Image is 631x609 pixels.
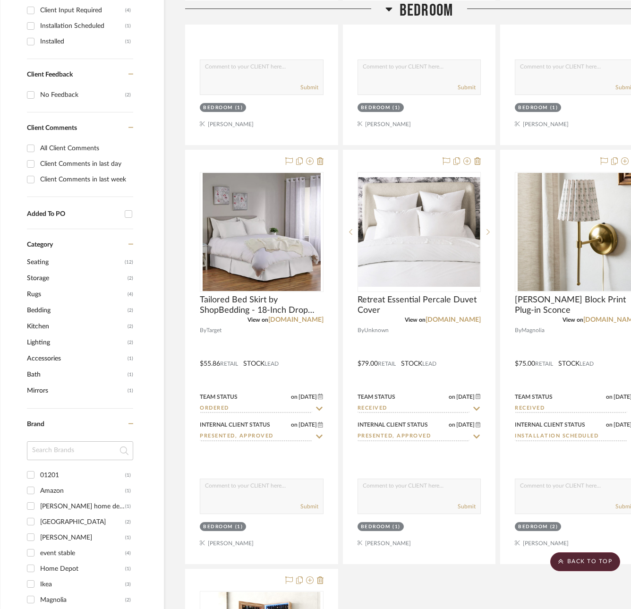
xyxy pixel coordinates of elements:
[125,3,131,18] div: (4)
[128,287,133,302] span: (4)
[27,383,125,399] span: Mirrors
[455,394,476,400] span: [DATE]
[606,422,613,428] span: on
[128,303,133,318] span: (2)
[200,393,238,401] div: Team Status
[550,104,558,112] div: (1)
[125,546,131,561] div: (4)
[361,104,391,112] div: Bedroom
[358,432,470,441] input: Type to Search…
[125,515,131,530] div: (2)
[125,468,131,483] div: (1)
[128,271,133,286] span: (2)
[40,561,125,576] div: Home Depot
[40,34,125,49] div: Installed
[27,210,120,218] div: Added To PO
[358,295,481,316] span: Retreat Essential Percale Duvet Cover
[298,421,318,428] span: [DATE]
[235,104,243,112] div: (1)
[27,254,122,270] span: Seating
[392,104,401,112] div: (1)
[40,515,125,530] div: [GEOGRAPHIC_DATA]
[358,404,470,413] input: Type to Search…
[40,530,125,545] div: [PERSON_NAME]
[206,326,222,335] span: Target
[125,87,131,103] div: (2)
[40,592,125,608] div: Magnolia
[200,420,270,429] div: Internal Client Status
[200,432,312,441] input: Type to Search…
[291,422,298,428] span: on
[128,319,133,334] span: (2)
[40,577,125,592] div: Ikea
[27,318,125,335] span: Kitchen
[550,552,620,571] scroll-to-top-button: BACK TO TOP
[128,335,133,350] span: (2)
[40,468,125,483] div: 01201
[125,499,131,514] div: (1)
[449,394,455,400] span: on
[125,561,131,576] div: (1)
[125,18,131,34] div: (1)
[364,326,389,335] span: Unknown
[458,502,476,511] button: Submit
[606,394,613,400] span: on
[125,530,131,545] div: (1)
[298,394,318,400] span: [DATE]
[40,156,131,172] div: Client Comments in last day
[27,367,125,383] span: Bath
[515,326,521,335] span: By
[125,592,131,608] div: (2)
[40,499,125,514] div: [PERSON_NAME] home decor
[40,172,131,187] div: Client Comments in last week
[40,87,125,103] div: No Feedback
[128,383,133,398] span: (1)
[203,523,233,531] div: Bedroom
[40,483,125,498] div: Amazon
[358,393,395,401] div: Team Status
[518,523,548,531] div: Bedroom
[247,317,268,323] span: View on
[300,502,318,511] button: Submit
[203,173,321,291] img: Tailored Bed Skirt by ShopBedding - 18-Inch Drop Bed Skirts for Premium Cotton Blend Pleated Dust...
[27,351,125,367] span: Accessories
[235,523,243,531] div: (1)
[405,317,426,323] span: View on
[40,141,131,156] div: All Client Comments
[426,317,481,323] a: [DOMAIN_NAME]
[521,326,545,335] span: Magnolia
[27,335,125,351] span: Lighting
[128,351,133,366] span: (1)
[515,432,627,441] input: Type to Search…
[291,394,298,400] span: on
[125,255,133,270] span: (12)
[125,34,131,49] div: (1)
[27,286,125,302] span: Rugs
[550,523,558,531] div: (2)
[203,104,233,112] div: Bedroom
[27,302,125,318] span: Bedding
[200,326,206,335] span: By
[518,104,548,112] div: Bedroom
[458,83,476,92] button: Submit
[200,404,312,413] input: Type to Search…
[27,270,125,286] span: Storage
[40,546,125,561] div: event stable
[563,317,583,323] span: View on
[358,420,428,429] div: Internal Client Status
[27,421,44,428] span: Brand
[268,317,324,323] a: [DOMAIN_NAME]
[515,420,585,429] div: Internal Client Status
[27,241,53,249] span: Category
[40,3,125,18] div: Client Input Required
[128,367,133,382] span: (1)
[455,421,476,428] span: [DATE]
[27,125,77,131] span: Client Comments
[515,393,553,401] div: Team Status
[300,83,318,92] button: Submit
[125,483,131,498] div: (1)
[125,577,131,592] div: (3)
[200,295,324,316] span: Tailored Bed Skirt by ShopBedding - 18-Inch Drop Bed Skirts for Premium Cotton Blend Pleated Dust...
[358,172,481,292] div: 0
[515,404,627,413] input: Type to Search…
